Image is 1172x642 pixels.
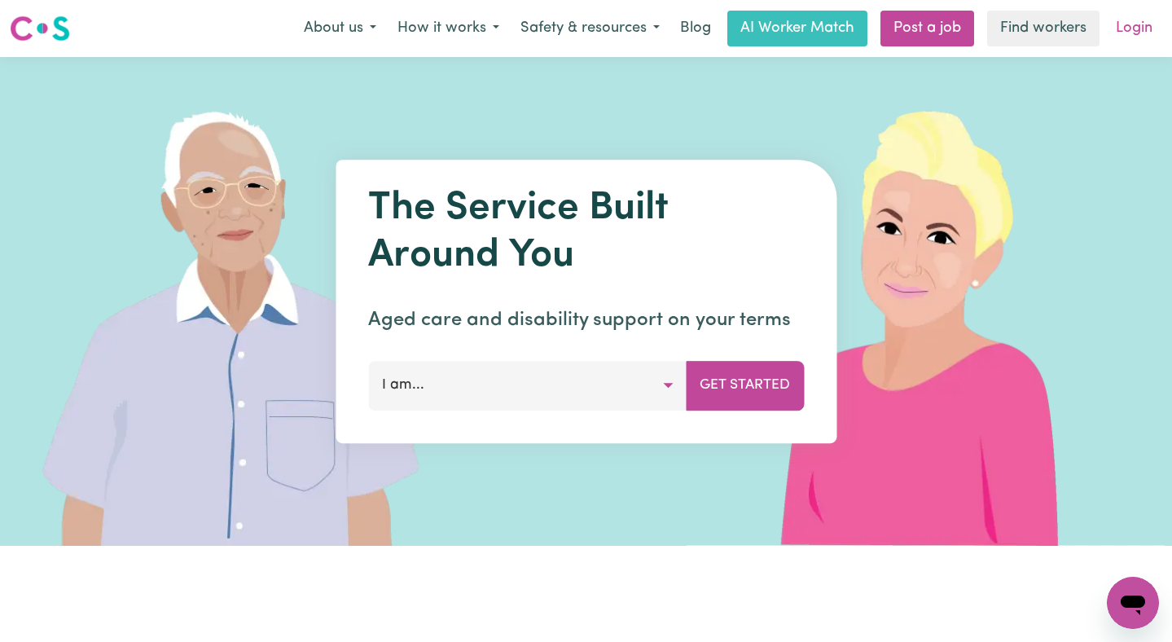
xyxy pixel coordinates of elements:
[10,10,70,47] a: Careseekers logo
[1107,577,1159,629] iframe: Button to launch messaging window
[987,11,1100,46] a: Find workers
[293,11,387,46] button: About us
[368,186,804,279] h1: The Service Built Around You
[880,11,974,46] a: Post a job
[670,11,721,46] a: Blog
[727,11,867,46] a: AI Worker Match
[1106,11,1162,46] a: Login
[368,306,804,335] p: Aged care and disability support on your terms
[686,361,804,410] button: Get Started
[510,11,670,46] button: Safety & resources
[368,361,687,410] button: I am...
[10,14,70,43] img: Careseekers logo
[387,11,510,46] button: How it works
